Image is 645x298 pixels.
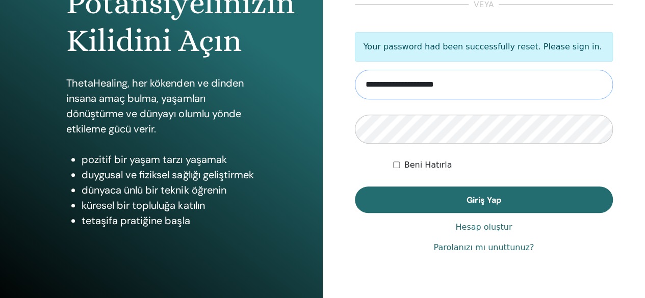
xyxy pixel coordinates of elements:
li: küresel bir topluluğa katılın [82,198,256,213]
li: pozitif bir yaşam tarzı yaşamak [82,152,256,167]
label: Beni Hatırla [404,159,452,171]
a: Hesap oluştur [455,221,512,233]
span: Giriş Yap [467,195,501,205]
div: Keep me authenticated indefinitely or until I manually logout [393,159,613,171]
li: duygusal ve fiziksel sağlığı geliştirmek [82,167,256,182]
a: Parolanızı mı unuttunuz? [433,241,534,254]
button: Giriş Yap [355,186,613,213]
li: tetaşifa pratiğine başla [82,213,256,228]
p: ThetaHealing, her kökenden ve dinden insana amaç bulma, yaşamları dönüştürme ve dünyayı olumlu yö... [66,75,256,137]
p: Your password had been successfully reset. Please sign in. [355,32,613,62]
li: dünyaca ünlü bir teknik öğrenin [82,182,256,198]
